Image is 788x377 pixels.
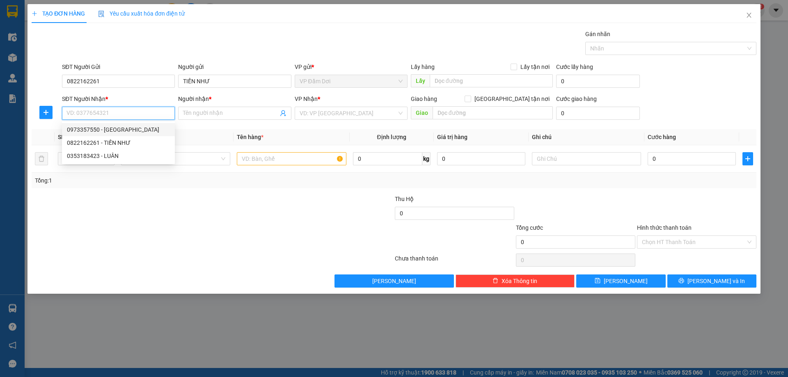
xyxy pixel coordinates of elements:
span: plus [32,11,37,16]
div: Người nhận [178,94,291,103]
div: Tổng: 1 [35,176,304,185]
div: 0973357550 - ĐẠI VIỆT [62,123,175,136]
span: Giao hàng [411,96,437,102]
button: Close [738,4,761,27]
span: VP Đầm Dơi [300,75,403,87]
span: Yêu cầu xuất hóa đơn điện tử [98,10,185,17]
div: 0822162261 - TIẾN NHƯ [62,136,175,149]
label: Hình thức thanh toán [637,224,692,231]
button: delete [35,152,48,165]
img: icon [98,11,105,17]
button: plus [39,106,53,119]
span: Thu Hộ [395,196,414,202]
span: delete [492,278,498,284]
span: Cước hàng [648,134,676,140]
div: VP gửi [295,62,408,71]
div: 0973357550 - [GEOGRAPHIC_DATA] [67,125,170,134]
span: plus [743,155,753,162]
input: 0 [437,152,525,165]
label: Cước lấy hàng [556,64,593,70]
span: [GEOGRAPHIC_DATA] tận nơi [471,94,553,103]
label: Cước giao hàng [556,96,597,102]
span: TẠO ĐƠN HÀNG [32,10,85,17]
button: save[PERSON_NAME] [576,274,665,288]
div: 0353183423 - LUÂN [62,149,175,162]
button: deleteXóa Thông tin [456,274,575,288]
input: Cước giao hàng [556,107,640,120]
span: Tổng cước [516,224,543,231]
span: Tên hàng [237,134,263,140]
span: Giao [411,106,433,119]
button: plus [742,152,753,165]
span: [PERSON_NAME] và In [687,276,745,286]
span: kg [422,152,431,165]
span: Định lượng [377,134,406,140]
input: Dọc đường [433,106,553,119]
span: user-add [280,110,286,117]
span: Lấy [411,74,430,87]
span: Xóa Thông tin [502,276,537,286]
label: Gán nhãn [585,31,610,37]
div: 0822162261 - TIẾN NHƯ [67,138,170,147]
th: Ghi chú [529,129,644,145]
span: [PERSON_NAME] [372,276,416,286]
span: plus [40,109,52,116]
span: Giá trị hàng [437,134,467,140]
span: VP Nhận [295,96,318,102]
button: printer[PERSON_NAME] và In [667,274,756,288]
span: Khác [126,153,225,165]
span: [PERSON_NAME] [604,276,648,286]
span: printer [678,278,684,284]
span: Lấy hàng [411,64,435,70]
div: Chưa thanh toán [394,254,515,268]
button: [PERSON_NAME] [334,274,454,288]
span: Lấy tận nơi [517,62,553,71]
input: Dọc đường [430,74,553,87]
input: VD: Bàn, Ghế [237,152,346,165]
div: SĐT Người Gửi [62,62,175,71]
div: 0353183423 - LUÂN [67,151,170,160]
div: SĐT Người Nhận [62,94,175,103]
input: Cước lấy hàng [556,75,640,88]
span: save [595,278,600,284]
span: SL [58,134,64,140]
span: close [746,12,752,18]
div: Người gửi [178,62,291,71]
input: Ghi Chú [532,152,641,165]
